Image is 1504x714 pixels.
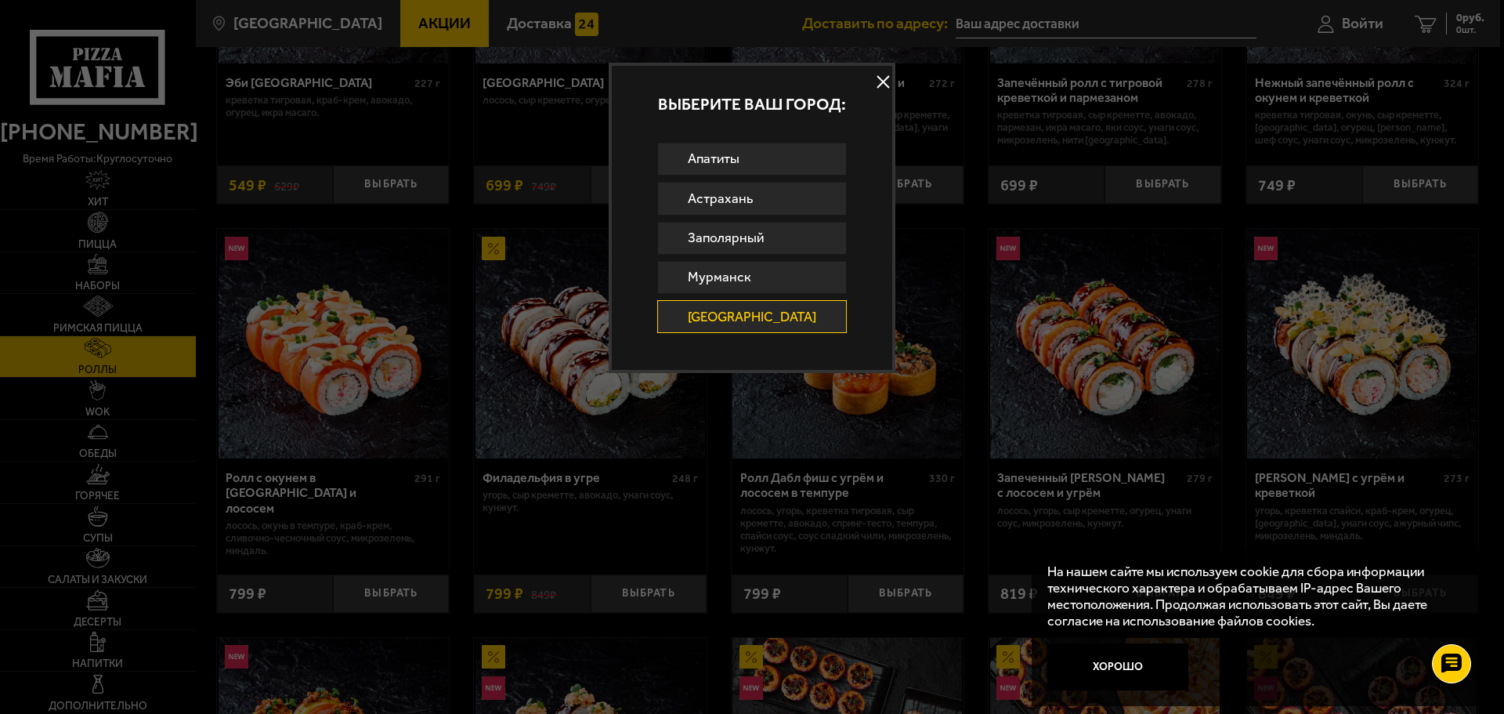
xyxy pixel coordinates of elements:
a: Заполярный [657,222,848,255]
button: Хорошо [1047,643,1188,690]
p: Выберите ваш город: [612,96,892,112]
p: На нашем сайте мы используем cookie для сбора информации технического характера и обрабатываем IP... [1047,564,1458,629]
a: [GEOGRAPHIC_DATA] [657,300,848,333]
a: Астрахань [657,182,848,215]
a: Апатиты [657,143,848,176]
a: Мурманск [657,261,848,294]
